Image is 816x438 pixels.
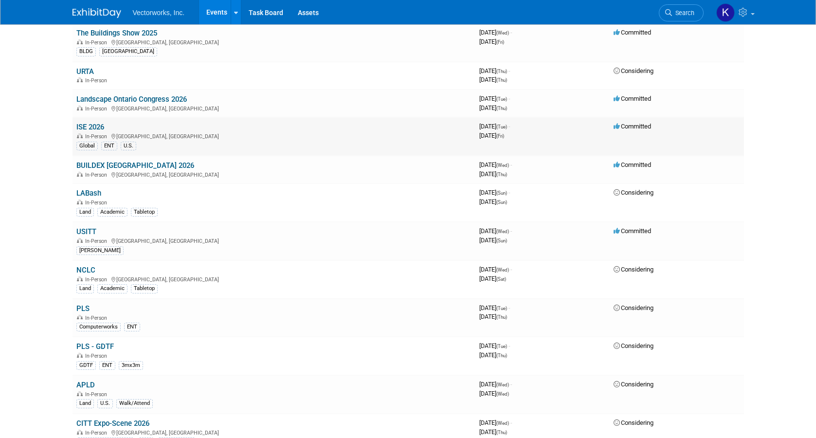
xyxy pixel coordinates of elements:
[121,142,136,150] div: U.S.
[85,172,110,178] span: In-Person
[496,190,507,196] span: (Sun)
[496,172,507,177] span: (Thu)
[77,133,83,138] img: In-Person Event
[133,9,185,17] span: Vectorworks, Inc.
[479,390,509,397] span: [DATE]
[76,275,471,283] div: [GEOGRAPHIC_DATA], [GEOGRAPHIC_DATA]
[76,38,471,46] div: [GEOGRAPHIC_DATA], [GEOGRAPHIC_DATA]
[496,382,509,387] span: (Wed)
[479,313,507,320] span: [DATE]
[614,227,651,235] span: Committed
[85,238,110,244] span: In-Person
[85,315,110,321] span: In-Person
[479,67,510,74] span: [DATE]
[77,238,83,243] img: In-Person Event
[614,29,651,36] span: Committed
[76,428,471,436] div: [GEOGRAPHIC_DATA], [GEOGRAPHIC_DATA]
[77,276,83,281] img: In-Person Event
[508,123,510,130] span: -
[99,47,157,56] div: [GEOGRAPHIC_DATA]
[76,29,157,37] a: The Buildings Show 2025
[97,284,127,293] div: Academic
[614,189,653,196] span: Considering
[496,430,507,435] span: (Thu)
[496,353,507,358] span: (Thu)
[496,69,507,74] span: (Thu)
[508,189,510,196] span: -
[479,123,510,130] span: [DATE]
[76,381,95,389] a: APLD
[76,323,121,331] div: Computerworks
[76,208,94,217] div: Land
[85,133,110,140] span: In-Person
[496,163,509,168] span: (Wed)
[131,208,158,217] div: Tabletop
[510,161,512,168] span: -
[77,172,83,177] img: In-Person Event
[508,67,510,74] span: -
[479,304,510,311] span: [DATE]
[76,47,96,56] div: BLDG
[77,315,83,320] img: In-Person Event
[614,266,653,273] span: Considering
[510,227,512,235] span: -
[76,361,96,370] div: GDTF
[85,200,110,206] span: In-Person
[614,304,653,311] span: Considering
[508,342,510,349] span: -
[76,132,471,140] div: [GEOGRAPHIC_DATA], [GEOGRAPHIC_DATA]
[85,353,110,359] span: In-Person
[496,276,506,282] span: (Sat)
[76,284,94,293] div: Land
[510,419,512,426] span: -
[614,161,651,168] span: Committed
[614,95,651,102] span: Committed
[85,391,110,398] span: In-Person
[76,246,124,255] div: [PERSON_NAME]
[479,161,512,168] span: [DATE]
[99,361,115,370] div: ENT
[85,276,110,283] span: In-Person
[76,419,149,428] a: CITT Expo-Scene 2026
[76,123,104,131] a: ISE 2026
[496,106,507,111] span: (Thu)
[496,314,507,320] span: (Thu)
[85,430,110,436] span: In-Person
[479,275,506,282] span: [DATE]
[510,29,512,36] span: -
[496,229,509,234] span: (Wed)
[76,237,471,244] div: [GEOGRAPHIC_DATA], [GEOGRAPHIC_DATA]
[496,238,507,243] span: (Sun)
[85,106,110,112] span: In-Person
[496,267,509,273] span: (Wed)
[479,95,510,102] span: [DATE]
[76,67,94,76] a: URTA
[479,381,512,388] span: [DATE]
[496,200,507,205] span: (Sun)
[496,391,509,397] span: (Wed)
[614,419,653,426] span: Considering
[479,342,510,349] span: [DATE]
[76,95,187,104] a: Landscape Ontario Congress 2026
[101,142,117,150] div: ENT
[716,3,735,22] img: Kamica Price
[672,9,694,17] span: Search
[479,170,507,178] span: [DATE]
[479,237,507,244] span: [DATE]
[77,430,83,435] img: In-Person Event
[479,104,507,111] span: [DATE]
[85,39,110,46] span: In-Person
[496,344,507,349] span: (Tue)
[77,353,83,358] img: In-Person Event
[496,133,504,139] span: (Fri)
[614,381,653,388] span: Considering
[76,189,101,198] a: LABash
[659,4,704,21] a: Search
[116,399,153,408] div: Walk/Attend
[496,420,509,426] span: (Wed)
[76,342,114,351] a: PLS - GDTF
[479,189,510,196] span: [DATE]
[479,428,507,436] span: [DATE]
[496,39,504,45] span: (Fri)
[479,38,504,45] span: [DATE]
